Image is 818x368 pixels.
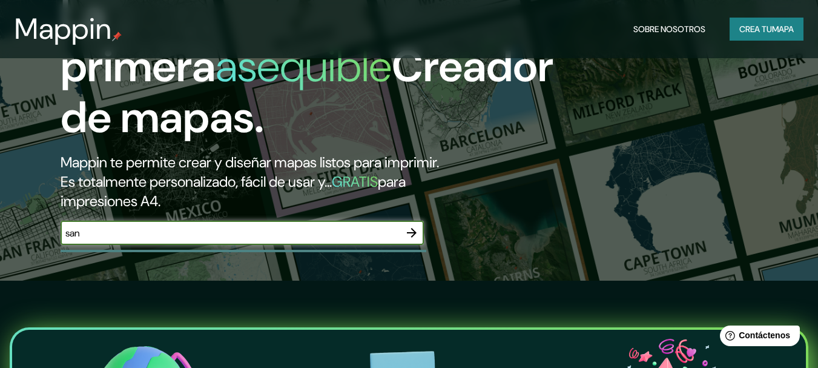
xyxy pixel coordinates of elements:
[61,153,439,172] font: Mappin te permite crear y diseñar mapas listos para imprimir.
[332,172,378,191] font: GRATIS
[772,24,794,35] font: mapa
[61,172,332,191] font: Es totalmente personalizado, fácil de usar y...
[730,18,803,41] button: Crea tumapa
[61,38,553,146] font: Creador de mapas.
[739,24,772,35] font: Crea tu
[61,226,400,240] input: Elige tu lugar favorito
[61,172,406,210] font: para impresiones A4.
[15,10,112,48] font: Mappin
[628,18,710,41] button: Sobre nosotros
[710,321,805,355] iframe: Lanzador de widgets de ayuda
[216,38,392,95] font: asequible
[633,24,705,35] font: Sobre nosotros
[112,32,122,41] img: pin de mapeo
